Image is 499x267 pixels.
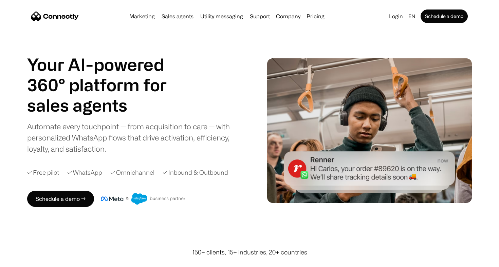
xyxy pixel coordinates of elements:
[67,168,102,177] div: ✓ WhatsApp
[304,14,327,19] a: Pricing
[159,14,196,19] a: Sales agents
[386,12,406,21] a: Login
[27,95,183,115] h1: sales agents
[163,168,228,177] div: ✓ Inbound & Outbound
[274,12,302,21] div: Company
[247,14,273,19] a: Support
[14,255,41,265] ul: Language list
[27,95,183,115] div: carousel
[31,11,79,21] a: home
[27,54,183,95] h1: Your AI-powered 360° platform for
[127,14,158,19] a: Marketing
[27,168,59,177] div: ✓ Free pilot
[7,254,41,265] aside: Language selected: English
[27,191,94,207] a: Schedule a demo →
[110,168,154,177] div: ✓ Omnichannel
[421,9,468,23] a: Schedule a demo
[27,95,183,115] div: 1 of 4
[198,14,246,19] a: Utility messaging
[27,121,241,154] div: Automate every touchpoint — from acquisition to care — with personalized WhatsApp flows that driv...
[276,12,300,21] div: Company
[101,193,186,205] img: Meta and Salesforce business partner badge.
[192,248,307,257] div: 150+ clients, 15+ industries, 20+ countries
[406,12,419,21] div: en
[408,12,415,21] div: en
